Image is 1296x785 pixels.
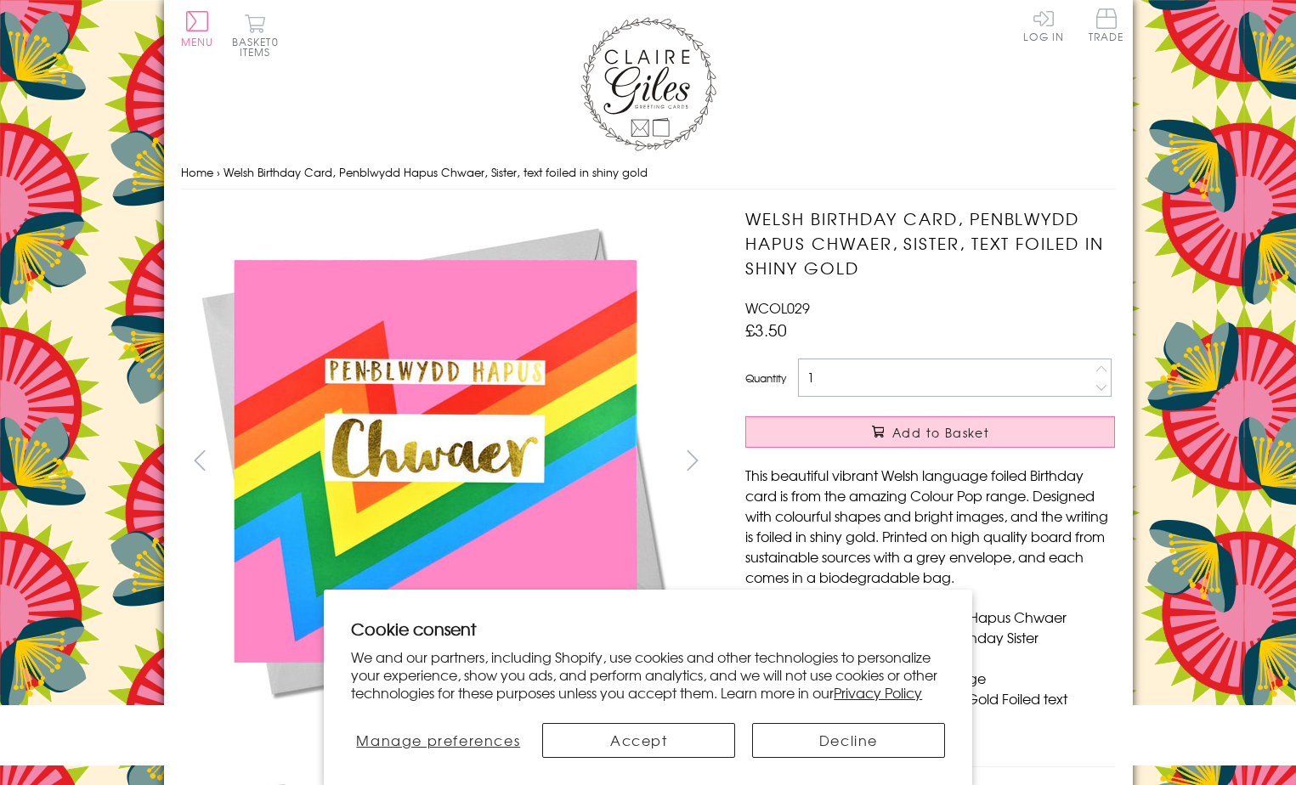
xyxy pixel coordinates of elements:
[356,730,520,750] span: Manage preferences
[542,723,735,758] button: Accept
[351,723,525,758] button: Manage preferences
[181,164,213,180] a: Home
[752,723,945,758] button: Decline
[232,14,279,57] button: Basket0 items
[580,17,716,151] img: Claire Giles Greetings Cards
[181,441,219,479] button: prev
[1089,8,1124,42] span: Trade
[181,34,214,49] span: Menu
[181,155,1116,190] nav: breadcrumbs
[181,11,214,47] button: Menu
[217,164,220,180] span: ›
[834,682,922,703] a: Privacy Policy
[1023,8,1064,42] a: Log In
[892,424,989,441] span: Add to Basket
[240,34,279,59] span: 0 items
[745,318,787,342] span: £3.50
[351,648,945,701] p: We and our partners, including Shopify, use cookies and other technologies to personalize your ex...
[745,465,1115,587] p: This beautiful vibrant Welsh language foiled Birthday card is from the amazing Colour Pop range. ...
[673,441,711,479] button: next
[745,297,810,318] span: WCOL029
[224,164,648,180] span: Welsh Birthday Card, Penblwydd Hapus Chwaer, Sister, text foiled in shiny gold
[711,206,1221,716] img: Welsh Birthday Card, Penblwydd Hapus Chwaer, Sister, text foiled in shiny gold
[745,370,786,386] label: Quantity
[745,416,1115,448] button: Add to Basket
[180,206,690,716] img: Welsh Birthday Card, Penblwydd Hapus Chwaer, Sister, text foiled in shiny gold
[1089,8,1124,45] a: Trade
[745,206,1115,280] h1: Welsh Birthday Card, Penblwydd Hapus Chwaer, Sister, text foiled in shiny gold
[351,617,945,641] h2: Cookie consent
